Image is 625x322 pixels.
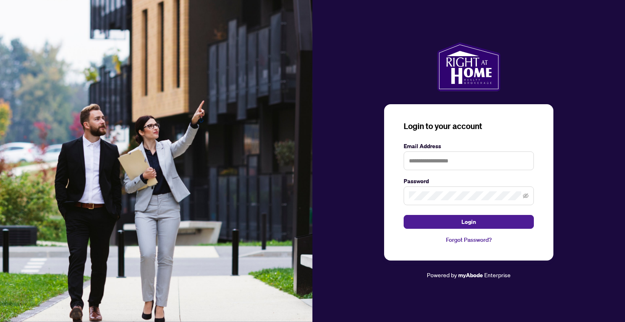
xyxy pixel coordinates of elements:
[404,177,534,186] label: Password
[427,271,457,278] span: Powered by
[437,42,500,91] img: ma-logo
[461,215,476,228] span: Login
[404,142,534,151] label: Email Address
[484,271,511,278] span: Enterprise
[523,193,529,199] span: eye-invisible
[458,271,483,280] a: myAbode
[404,215,534,229] button: Login
[404,235,534,244] a: Forgot Password?
[404,120,534,132] h3: Login to your account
